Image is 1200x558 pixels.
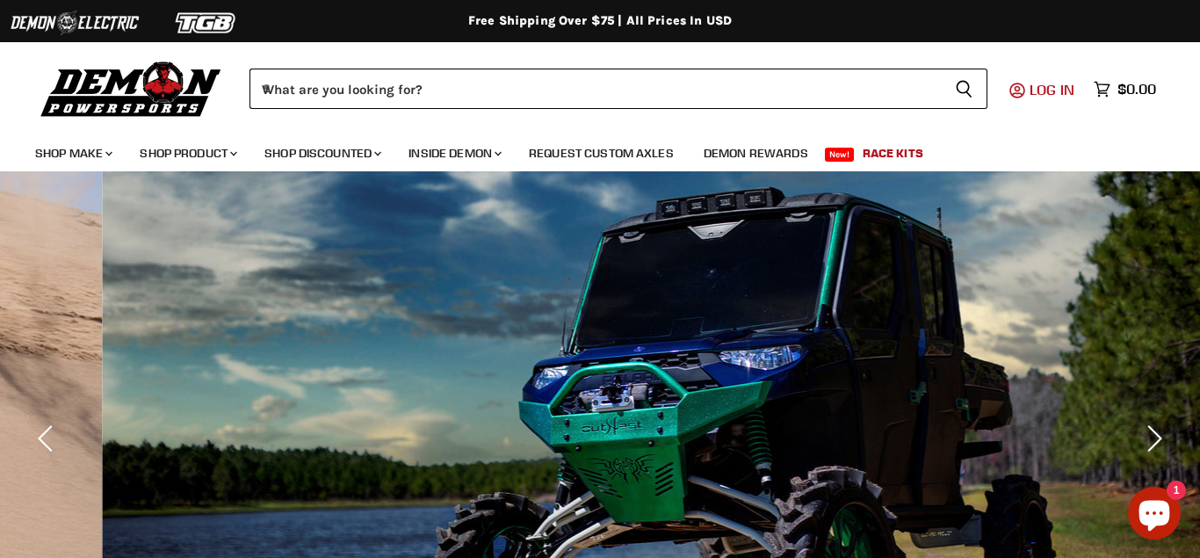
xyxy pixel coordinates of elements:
img: Demon Electric Logo 2 [9,6,141,40]
span: Log in [1030,81,1074,98]
img: Demon Powersports [35,57,228,120]
a: Demon Rewards [690,135,821,171]
a: $0.00 [1085,76,1165,102]
input: When autocomplete results are available use up and down arrows to review and enter to select [249,69,941,109]
a: Request Custom Axles [516,135,687,171]
button: Search [941,69,987,109]
button: Previous [31,421,66,456]
inbox-online-store-chat: Shopify online store chat [1123,487,1186,544]
a: Race Kits [849,135,936,171]
span: New! [825,148,855,162]
a: Log in [1022,82,1085,98]
a: Shop Product [127,135,248,171]
a: Shop Make [22,135,123,171]
ul: Main menu [22,128,1152,171]
button: Next [1134,421,1169,456]
form: Product [249,69,987,109]
a: Shop Discounted [251,135,392,171]
img: TGB Logo 2 [141,6,272,40]
a: Inside Demon [395,135,512,171]
span: $0.00 [1117,81,1156,98]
